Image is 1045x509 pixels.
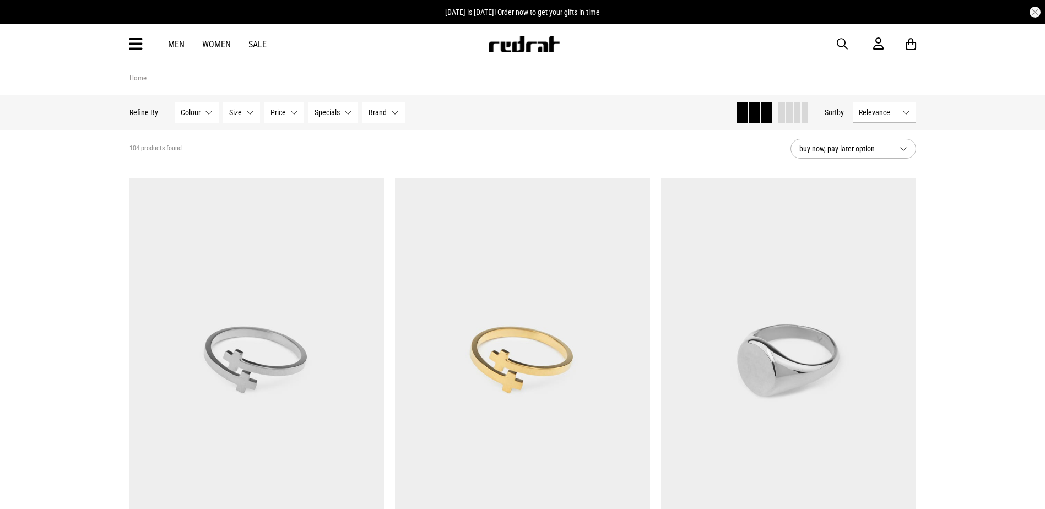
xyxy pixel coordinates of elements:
[168,39,185,50] a: Men
[853,102,916,123] button: Relevance
[308,102,358,123] button: Specials
[315,108,340,117] span: Specials
[175,102,219,123] button: Colour
[488,36,560,52] img: Redrat logo
[369,108,387,117] span: Brand
[790,139,916,159] button: buy now, pay later option
[837,108,844,117] span: by
[799,142,891,155] span: buy now, pay later option
[248,39,267,50] a: Sale
[445,8,600,17] span: [DATE] is [DATE]! Order now to get your gifts in time
[129,74,147,82] a: Home
[229,108,242,117] span: Size
[264,102,304,123] button: Price
[129,144,182,153] span: 104 products found
[129,108,158,117] p: Refine By
[223,102,260,123] button: Size
[202,39,231,50] a: Women
[825,106,844,119] button: Sortby
[859,108,898,117] span: Relevance
[181,108,201,117] span: Colour
[270,108,286,117] span: Price
[362,102,405,123] button: Brand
